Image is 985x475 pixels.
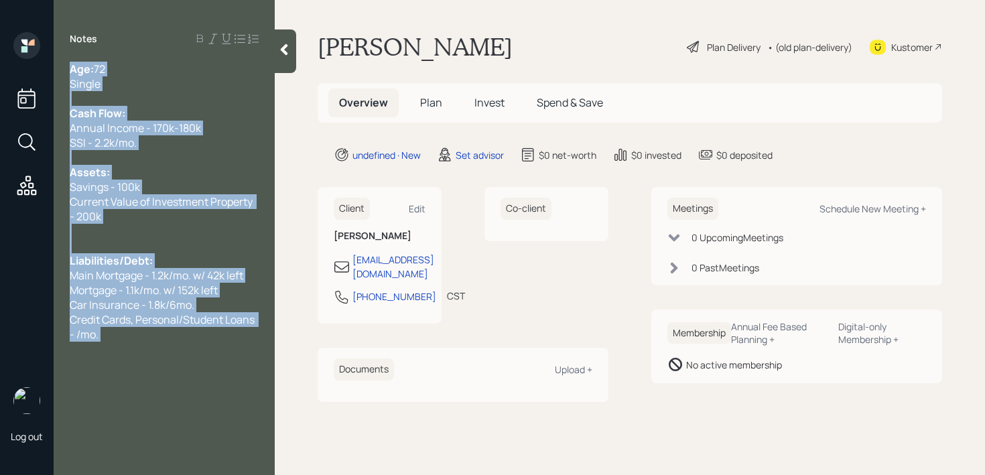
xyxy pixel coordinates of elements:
[352,253,434,281] div: [EMAIL_ADDRESS][DOMAIN_NAME]
[409,202,425,215] div: Edit
[70,297,194,312] span: Car Insurance - 1.8k/6mo.
[318,32,513,62] h1: [PERSON_NAME]
[447,289,465,303] div: CST
[767,40,852,54] div: • (old plan-delivery)
[13,387,40,414] img: retirable_logo.png
[70,121,201,135] span: Annual Income - 170k-180k
[70,283,218,297] span: Mortgage - 1.1k/mo. w/ 152k left
[334,230,425,242] h6: [PERSON_NAME]
[631,148,681,162] div: $0 invested
[539,148,596,162] div: $0 net-worth
[70,312,257,342] span: Credit Cards, Personal/Student Loans - /mo.
[420,95,442,110] span: Plan
[70,165,110,180] span: Assets:
[352,289,436,303] div: [PHONE_NUMBER]
[70,106,125,121] span: Cash Flow:
[70,76,101,91] span: Single
[716,148,773,162] div: $0 deposited
[819,202,926,215] div: Schedule New Meeting +
[667,198,718,220] h6: Meetings
[537,95,603,110] span: Spend & Save
[70,268,243,283] span: Main Mortgage - 1.2k/mo. w/ 42k left
[555,363,592,376] div: Upload +
[692,261,759,275] div: 0 Past Meeting s
[352,148,421,162] div: undefined · New
[838,320,926,346] div: Digital-only Membership +
[501,198,551,220] h6: Co-client
[686,358,782,372] div: No active membership
[70,253,153,268] span: Liabilities/Debt:
[334,198,370,220] h6: Client
[94,62,105,76] span: 72
[456,148,504,162] div: Set advisor
[70,62,94,76] span: Age:
[70,135,137,150] span: SSI - 2.2k/mo.
[707,40,761,54] div: Plan Delivery
[11,430,43,443] div: Log out
[334,358,394,381] h6: Documents
[891,40,933,54] div: Kustomer
[70,32,97,46] label: Notes
[731,320,828,346] div: Annual Fee Based Planning +
[474,95,505,110] span: Invest
[70,194,255,224] span: Current Value of Investment Property - 200k
[667,322,731,344] h6: Membership
[692,230,783,245] div: 0 Upcoming Meeting s
[70,180,140,194] span: Savings - 100k
[339,95,388,110] span: Overview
